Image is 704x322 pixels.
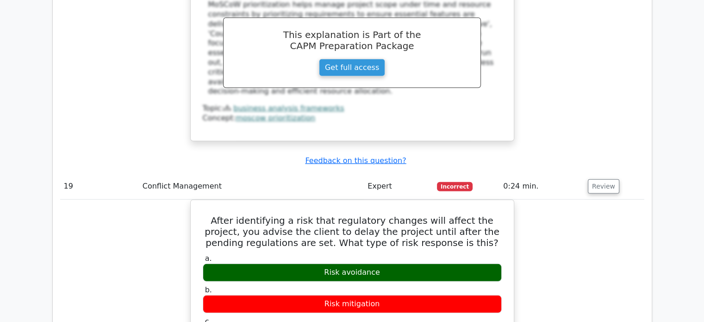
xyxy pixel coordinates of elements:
a: Get full access [319,59,385,76]
td: 0:24 min. [499,173,584,200]
a: moscow prioritization [236,114,315,122]
div: Risk avoidance [203,264,502,282]
div: Risk mitigation [203,295,502,313]
span: Incorrect [437,182,473,191]
a: business analysis frameworks [233,104,344,113]
div: Topic: [203,104,502,114]
td: Expert [364,173,433,200]
button: Review [588,179,619,194]
span: b. [205,285,212,294]
span: a. [205,254,212,263]
a: Feedback on this question? [305,156,406,165]
h5: After identifying a risk that regulatory changes will affect the project, you advise the client t... [202,215,503,248]
div: Concept: [203,114,502,123]
td: 19 [60,173,139,200]
td: Conflict Management [139,173,364,200]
